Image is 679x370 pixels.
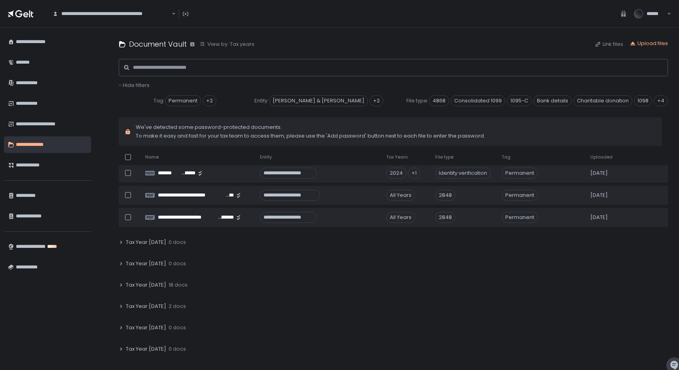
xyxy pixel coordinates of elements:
span: [DATE] [590,192,608,199]
span: 2 docs [169,303,186,310]
span: Tax Year [DATE] [126,324,166,331]
span: Tax Year [DATE] [126,239,166,246]
span: 18 docs [169,281,188,289]
span: Permanent [502,212,538,223]
span: File type [406,97,427,104]
span: 1095-C [507,95,532,106]
div: +4 [654,95,668,106]
span: [PERSON_NAME] & [PERSON_NAME] [269,95,368,106]
span: Bank details [533,95,572,106]
span: Tax Years [386,154,408,160]
span: 0 docs [169,239,186,246]
div: +2 [203,95,216,106]
span: 0 docs [169,345,186,353]
span: Tag [154,97,163,104]
span: Entity [254,97,267,104]
div: 2848 [435,190,455,201]
span: [DATE] [590,170,608,177]
div: +1 [408,168,420,179]
span: 0 docs [169,324,186,331]
button: Link files [595,41,623,48]
div: +2 [370,95,383,106]
span: Permanent [165,95,201,106]
span: Tax Year [DATE] [126,303,166,310]
span: Charitable donation [573,95,632,106]
div: Search for option [47,5,176,23]
span: Tax Year [DATE] [126,260,166,267]
span: We've detected some password-protected documents. [136,124,485,131]
span: File type [435,154,453,160]
span: Permanent [502,168,538,179]
span: Name [145,154,159,160]
span: Tax Year [DATE] [126,345,166,353]
button: Upload files [630,40,668,47]
button: - Hide filters [119,82,150,89]
div: All Years [386,212,415,223]
span: Uploaded [590,154,613,160]
div: 2848 [435,212,455,223]
button: View by: Tax years [199,41,254,48]
span: Tax Year [DATE] [126,281,166,289]
span: 0 docs [169,260,186,267]
span: [DATE] [590,214,608,221]
span: 4868 [429,95,449,106]
h1: Document Vault [129,39,187,49]
span: Tag [502,154,510,160]
span: Entity [260,154,272,160]
div: 2024 [386,168,406,179]
span: 1098 [634,95,652,106]
div: Identity verification [435,168,491,179]
span: Permanent [502,190,538,201]
div: All Years [386,190,415,201]
span: Consolidated 1099 [451,95,505,106]
span: To make it easy and fast for your tax team to access them, please use the 'Add password' button n... [136,132,485,140]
